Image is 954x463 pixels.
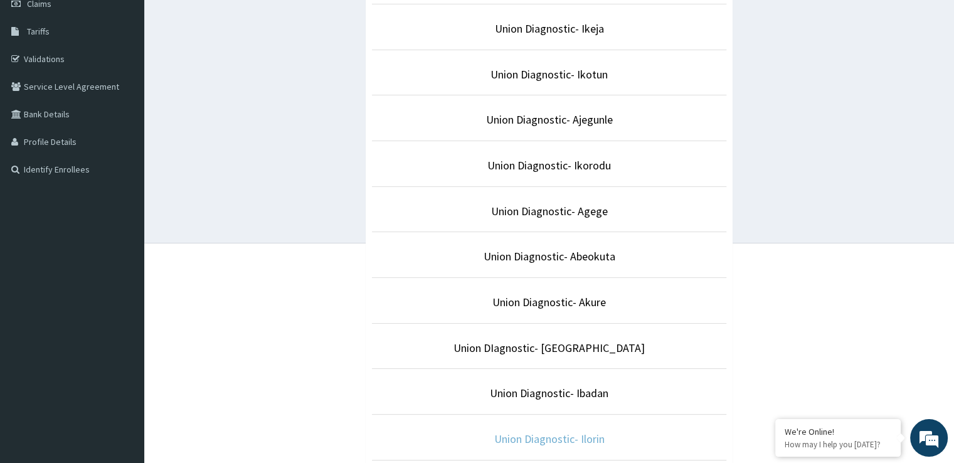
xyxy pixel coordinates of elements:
[785,426,891,437] div: We're Online!
[487,158,611,173] a: Union Diagnostic- Ikorodu
[494,432,605,446] a: Union Diagnostic- Ilorin
[453,341,645,355] a: Union DIagnostic- [GEOGRAPHIC_DATA]
[785,439,891,450] p: How may I help you today?
[490,67,608,82] a: Union Diagnostic- Ikotun
[491,204,608,218] a: Union Diagnostic- Agege
[495,21,604,36] a: Union Diagnostic- Ikeja
[27,26,50,37] span: Tariffs
[484,249,615,263] a: Union Diagnostic- Abeokuta
[492,295,606,309] a: Union Diagnostic- Akure
[486,112,613,127] a: Union Diagnostic- Ajegunle
[490,386,608,400] a: Union Diagnostic- Ibadan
